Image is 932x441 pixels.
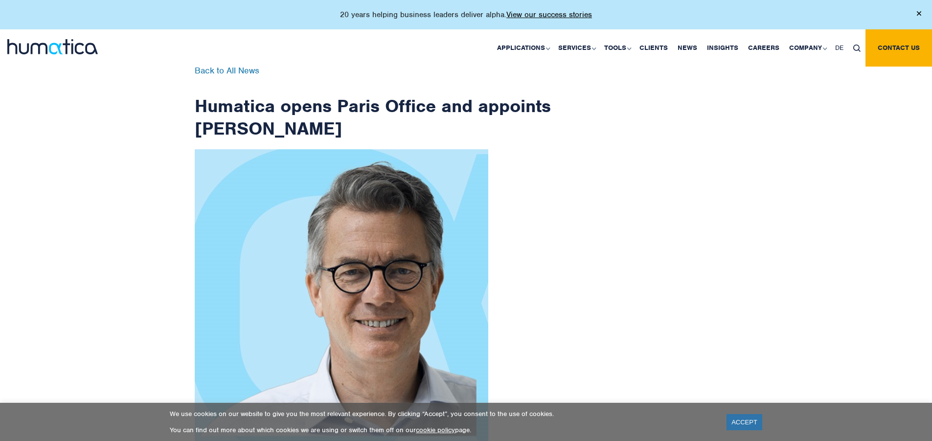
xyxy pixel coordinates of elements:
a: Services [553,29,599,67]
a: Company [784,29,830,67]
a: Applications [492,29,553,67]
p: You can find out more about which cookies we are using or switch them off on our page. [170,426,714,434]
a: Back to All News [195,65,259,76]
a: DE [830,29,848,67]
a: Contact us [865,29,932,67]
a: News [673,29,702,67]
a: Careers [743,29,784,67]
a: Clients [635,29,673,67]
img: logo [7,39,98,54]
p: We use cookies on our website to give you the most relevant experience. By clicking “Accept”, you... [170,410,714,418]
a: View our success stories [506,10,592,20]
a: cookie policy [416,426,455,434]
span: DE [835,44,843,52]
img: search_icon [853,45,861,52]
a: ACCEPT [727,414,762,430]
a: Tools [599,29,635,67]
h1: Humatica opens Paris Office and appoints [PERSON_NAME] [195,67,552,139]
a: Insights [702,29,743,67]
p: 20 years helping business leaders deliver alpha. [340,10,592,20]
